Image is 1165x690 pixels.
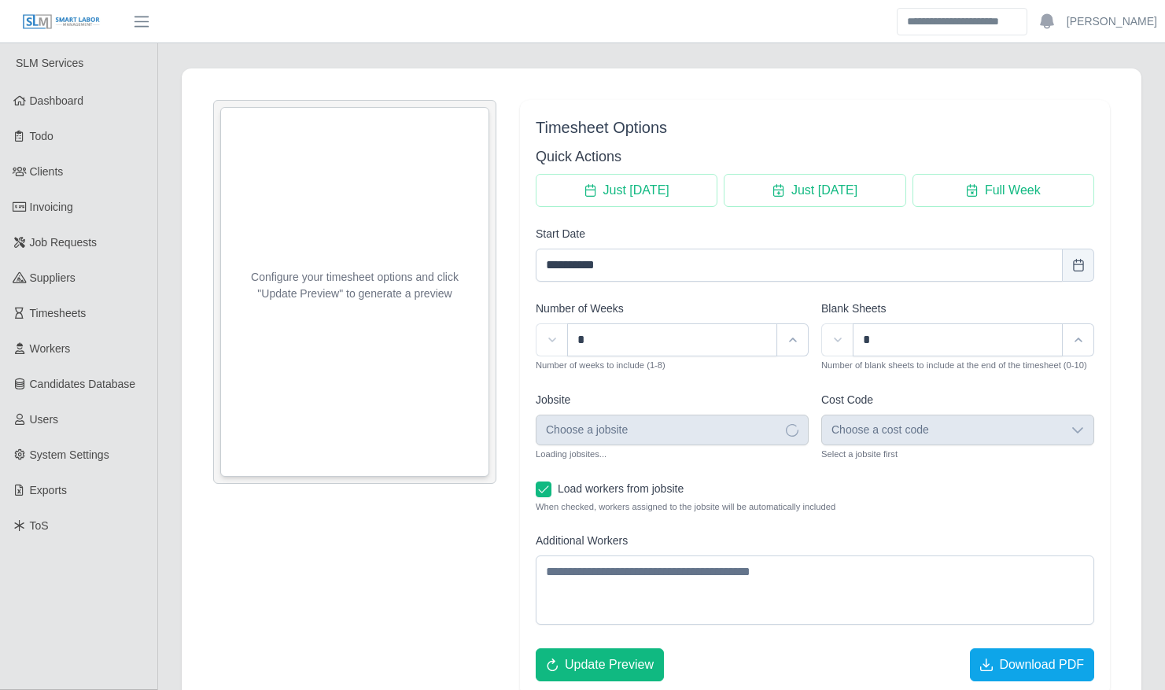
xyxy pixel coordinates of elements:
span: Exports [30,484,67,496]
span: SLM Services [16,57,83,69]
small: Number of blank sheets to include at the end of the timesheet (0-10) [821,360,1087,370]
small: Loading jobsites... [536,449,606,459]
span: Invoicing [30,201,73,213]
button: Choose Date [1063,249,1094,282]
span: Candidates Database [30,378,136,390]
label: Blank Sheets [821,301,887,317]
a: [PERSON_NAME] [1067,13,1157,30]
button: Just Tomorrow [724,174,905,207]
button: Just Today [536,174,717,207]
span: ToS [30,519,49,532]
span: Job Requests [30,236,98,249]
span: Timesheets [30,307,87,319]
span: Load workers from jobsite [558,482,684,495]
span: Suppliers [30,271,76,284]
button: Full Week [912,174,1094,207]
button: Download PDF [970,648,1094,681]
div: Timesheet Options [536,116,1094,139]
label: Additional Workers [536,533,628,549]
span: Workers [30,342,71,355]
input: Search [897,8,1027,35]
button: Update Preview [536,648,664,681]
span: Update Preview [565,655,654,674]
span: Download PDF [999,655,1084,674]
small: Number of weeks to include (1-8) [536,360,665,370]
p: Configure your timesheet options and click "Update Preview" to generate a preview [221,269,488,302]
span: Todo [30,130,53,142]
img: SLM Logo [22,13,101,31]
h3: Quick Actions [536,146,1094,168]
label: Number of Weeks [536,301,624,317]
span: Full Week [985,181,1041,200]
label: Start Date [536,226,585,242]
label: Jobsite [536,392,570,408]
span: Dashboard [30,94,84,107]
label: Cost Code [821,392,873,408]
span: System Settings [30,448,109,461]
span: Users [30,413,59,426]
small: When checked, workers assigned to the jobsite will be automatically included [536,500,1094,514]
span: Just [DATE] [791,181,857,200]
span: Just [DATE] [603,181,669,200]
span: Clients [30,165,64,178]
small: Select a jobsite first [821,449,898,459]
